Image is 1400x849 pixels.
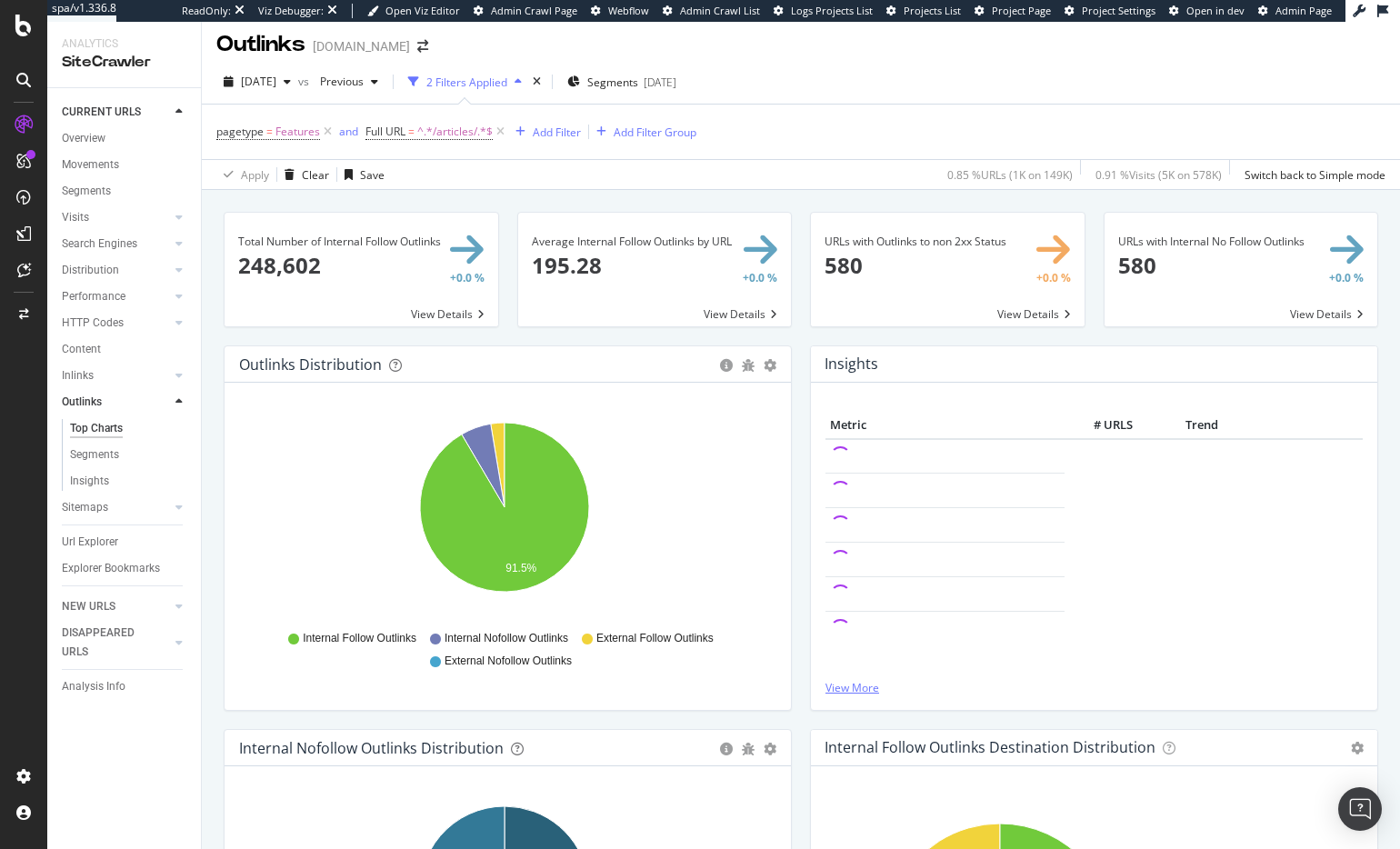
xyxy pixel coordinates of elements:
[62,624,154,662] div: DISAPPEARED URLS
[445,631,568,646] span: Internal Nofollow Outlinks
[1351,742,1364,754] i: Options
[62,103,170,122] a: CURRENT URLS
[1082,4,1155,17] span: Project Settings
[303,631,416,646] span: Internal Follow Outlinks
[182,4,231,18] div: ReadOnly:
[614,125,696,140] div: Add Filter Group
[417,119,493,145] span: ^.*/articles/.*$
[62,597,115,616] div: NEW URLS
[591,4,649,18] a: Webflow
[947,167,1073,183] div: 0.85 % URLs ( 1K on 149K )
[339,123,358,140] button: and
[408,124,415,139] span: =
[277,160,329,189] button: Clear
[992,4,1051,17] span: Project Page
[825,352,878,376] h4: Insights
[62,103,141,122] div: CURRENT URLS
[825,680,1363,695] a: View More
[62,393,170,412] a: Outlinks
[313,67,385,96] button: Previous
[904,4,961,17] span: Projects List
[608,4,649,17] span: Webflow
[62,52,186,73] div: SiteCrawler
[62,155,188,175] a: Movements
[764,359,776,372] div: gear
[62,155,119,175] div: Movements
[720,359,733,372] div: circle-info
[426,75,507,90] div: 2 Filters Applied
[360,167,385,183] div: Save
[529,73,545,91] div: times
[216,160,269,189] button: Apply
[239,739,504,757] div: Internal Nofollow Outlinks Distribution
[663,4,760,18] a: Admin Crawl List
[1137,412,1267,439] th: Trend
[313,74,364,89] span: Previous
[401,67,529,96] button: 2 Filters Applied
[1065,412,1137,439] th: # URLS
[266,124,273,139] span: =
[62,182,111,201] div: Segments
[385,4,460,17] span: Open Viz Editor
[62,287,125,306] div: Performance
[825,412,1065,439] th: Metric
[1338,787,1382,831] div: Open Intercom Messenger
[1169,4,1245,18] a: Open in dev
[216,124,264,139] span: pagetype
[62,129,105,148] div: Overview
[337,160,385,189] button: Save
[474,4,577,18] a: Admin Crawl Page
[1095,167,1222,183] div: 0.91 % Visits ( 5K on 578K )
[62,235,137,254] div: Search Engines
[508,121,581,143] button: Add Filter
[70,419,188,438] a: Top Charts
[62,677,125,696] div: Analysis Info
[62,208,89,227] div: Visits
[742,359,755,372] div: bug
[216,67,298,96] button: [DATE]
[1186,4,1245,17] span: Open in dev
[62,624,170,662] a: DISAPPEARED URLS
[70,472,188,491] a: Insights
[62,340,101,359] div: Content
[62,340,188,359] a: Content
[216,29,305,60] div: Outlinks
[275,119,320,145] span: Features
[1065,4,1155,18] a: Project Settings
[62,261,170,280] a: Distribution
[62,182,188,201] a: Segments
[62,129,188,148] a: Overview
[774,4,873,18] a: Logs Projects List
[62,533,188,552] a: Url Explorer
[298,74,313,89] span: vs
[62,208,170,227] a: Visits
[62,597,170,616] a: NEW URLS
[70,445,188,464] a: Segments
[70,419,123,438] div: Top Charts
[70,472,109,491] div: Insights
[239,412,770,623] div: A chart.
[367,4,460,18] a: Open Viz Editor
[505,562,536,574] text: 91.5%
[825,735,1155,760] h4: Internal Follow Outlinks Destination Distribution
[70,445,119,464] div: Segments
[589,121,696,143] button: Add Filter Group
[1237,160,1385,189] button: Switch back to Simple mode
[62,677,188,696] a: Analysis Info
[742,743,755,755] div: bug
[533,125,581,140] div: Add Filter
[365,124,405,139] span: Full URL
[62,393,102,412] div: Outlinks
[1245,167,1385,183] div: Switch back to Simple mode
[644,75,676,90] div: [DATE]
[596,631,714,646] span: External Follow Outlinks
[62,36,186,52] div: Analytics
[680,4,760,17] span: Admin Crawl List
[62,559,160,578] div: Explorer Bookmarks
[587,75,638,90] span: Segments
[62,287,170,306] a: Performance
[445,654,572,669] span: External Nofollow Outlinks
[62,498,108,517] div: Sitemaps
[62,366,94,385] div: Inlinks
[1258,4,1332,18] a: Admin Page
